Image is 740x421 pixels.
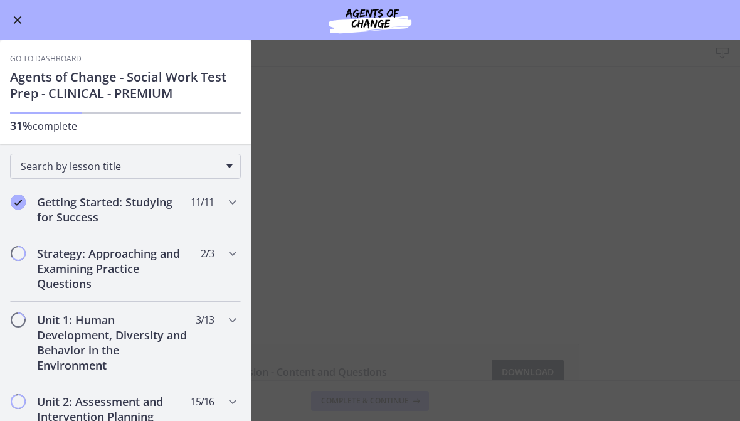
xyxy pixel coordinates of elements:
span: 2 / 3 [201,246,214,261]
p: complete [10,118,241,134]
span: 15 / 16 [191,394,214,409]
img: Agents of Change [295,5,445,35]
a: Go to Dashboard [10,54,82,64]
h1: Agents of Change - Social Work Test Prep - CLINICAL - PREMIUM [10,69,241,102]
i: Completed [11,195,26,210]
span: 3 / 13 [196,312,214,328]
h2: Strategy: Approaching and Examining Practice Questions [37,246,190,291]
span: 31% [10,118,33,133]
h2: Getting Started: Studying for Success [37,195,190,225]
button: Enable menu [10,13,25,28]
div: Search by lesson title [10,154,241,179]
h2: Unit 1: Human Development, Diversity and Behavior in the Environment [37,312,190,373]
span: Search by lesson title [21,159,220,173]
span: 11 / 11 [191,195,214,210]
